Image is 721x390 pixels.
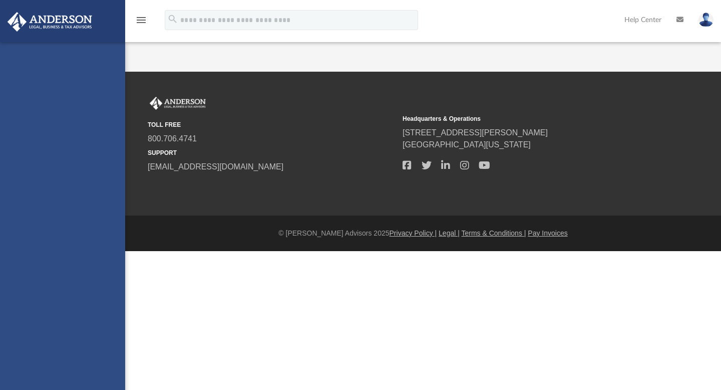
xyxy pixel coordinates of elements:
[403,114,650,123] small: Headquarters & Operations
[698,13,713,27] img: User Pic
[148,134,197,143] a: 800.706.4741
[148,162,283,171] a: [EMAIL_ADDRESS][DOMAIN_NAME]
[462,229,526,237] a: Terms & Conditions |
[148,97,208,110] img: Anderson Advisors Platinum Portal
[135,19,147,26] a: menu
[125,228,721,239] div: © [PERSON_NAME] Advisors 2025
[167,14,178,25] i: search
[5,12,95,32] img: Anderson Advisors Platinum Portal
[528,229,567,237] a: Pay Invoices
[403,140,531,149] a: [GEOGRAPHIC_DATA][US_STATE]
[148,148,396,157] small: SUPPORT
[439,229,460,237] a: Legal |
[403,128,548,137] a: [STREET_ADDRESS][PERSON_NAME]
[135,14,147,26] i: menu
[390,229,437,237] a: Privacy Policy |
[148,120,396,129] small: TOLL FREE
